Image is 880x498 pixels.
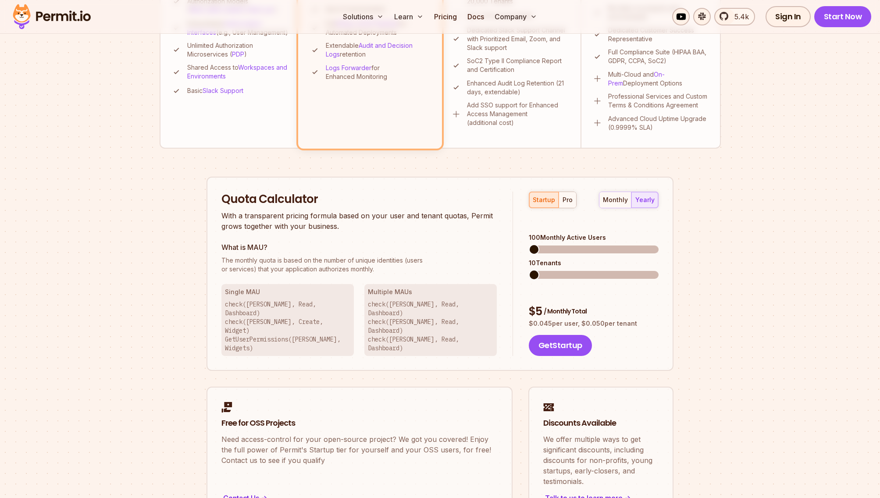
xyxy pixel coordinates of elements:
p: Need access-control for your open-source project? We got you covered! Enjoy the full power of Per... [221,434,498,466]
div: 10 Tenants [529,259,659,267]
a: Docs [464,8,488,25]
p: or services) that your application authorizes monthly. [221,256,497,274]
h2: Free for OSS Projects [221,418,498,429]
a: 5.4k [714,8,755,25]
div: $ 5 [529,304,659,320]
p: Extendable retention [326,41,431,59]
p: check([PERSON_NAME], Read, Dashboard) check([PERSON_NAME], Create, Widget) GetUserPermissions([PE... [225,300,350,352]
p: check([PERSON_NAME], Read, Dashboard) check([PERSON_NAME], Read, Dashboard) check([PERSON_NAME], ... [368,300,493,352]
p: Full Compliance Suite (HIPAA BAA, GDPR, CCPA, SoC2) [608,48,709,65]
img: Permit logo [9,2,95,32]
p: Dedicated Slack Support Channel with Prioritized Email, Zoom, and Slack support [467,26,570,52]
a: Audit and Decision Logs [326,42,413,58]
p: Professional Services and Custom Terms & Conditions Agreement [608,92,709,110]
div: monthly [603,196,628,204]
p: Shared Access to [187,63,289,81]
a: Start Now [814,6,872,27]
h2: Quota Calculator [221,192,497,207]
p: Add SSO support for Enhanced Access Management (additional cost) [467,101,570,127]
div: pro [563,196,573,204]
a: Authorization Interfaces [187,20,262,36]
p: $ 0.045 per user, $ 0.050 per tenant [529,319,659,328]
button: Learn [391,8,427,25]
a: Sign In [766,6,811,27]
a: On-Prem [608,71,665,87]
p: With a transparent pricing formula based on your user and tenant quotas, Permit grows together wi... [221,210,497,231]
p: Unlimited Authorization Microservices ( ) [187,41,289,59]
p: for Enhanced Monitoring [326,64,431,81]
p: Dedicated Customer Success Representative [608,26,709,43]
p: We offer multiple ways to get significant discounts, including discounts for non-profits, young s... [543,434,659,487]
p: Basic [187,86,243,95]
a: Logs Forwarder [326,64,371,71]
p: Multi-Cloud and Deployment Options [608,70,709,88]
h3: Multiple MAUs [368,288,493,296]
div: 100 Monthly Active Users [529,233,659,242]
button: GetStartup [529,335,592,356]
span: The monthly quota is based on the number of unique identities (users [221,256,497,265]
p: SoC2 Type II Compliance Report and Certification [467,57,570,74]
span: / Monthly Total [544,307,587,316]
button: Company [491,8,541,25]
span: 5.4k [729,11,749,22]
p: Enhanced Audit Log Retention (21 days, extendable) [467,79,570,96]
h3: What is MAU? [221,242,497,253]
a: Slack Support [203,87,243,94]
a: PDP [232,50,244,58]
button: Solutions [339,8,387,25]
p: Advanced Cloud Uptime Upgrade (0.9999% SLA) [608,114,709,132]
h3: Single MAU [225,288,350,296]
h2: Discounts Available [543,418,659,429]
a: Pricing [431,8,460,25]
